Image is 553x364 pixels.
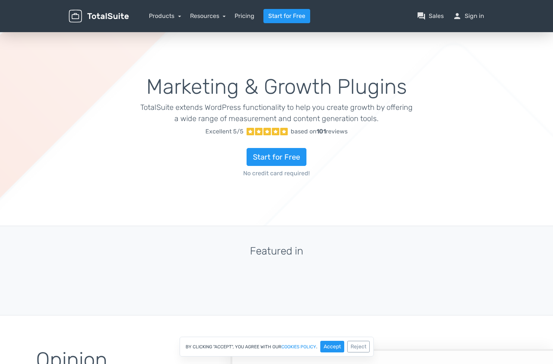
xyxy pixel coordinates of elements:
a: Resources [190,12,226,19]
div: By clicking "Accept", you agree with our . [180,337,374,357]
h1: Marketing & Growth Plugins [140,75,413,99]
span: person [453,12,462,21]
strong: 101 [317,128,326,135]
button: Accept [320,341,344,352]
a: question_answerSales [417,12,444,21]
span: Excellent 5/5 [205,127,244,136]
p: TotalSuite extends WordPress functionality to help you create growth by offering a wide range of ... [140,102,413,124]
h3: Featured in [69,246,484,257]
a: cookies policy [281,345,316,349]
button: Reject [347,341,370,352]
span: No credit card required! [140,169,413,178]
a: Start for Free [247,148,306,166]
span: question_answer [417,12,426,21]
a: Start for Free [263,9,310,23]
a: Pricing [235,12,254,21]
div: based on reviews [291,127,348,136]
a: Excellent 5/5 based on101reviews [140,124,413,139]
a: personSign in [453,12,484,21]
a: Products [149,12,181,19]
img: TotalSuite for WordPress [69,10,129,23]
